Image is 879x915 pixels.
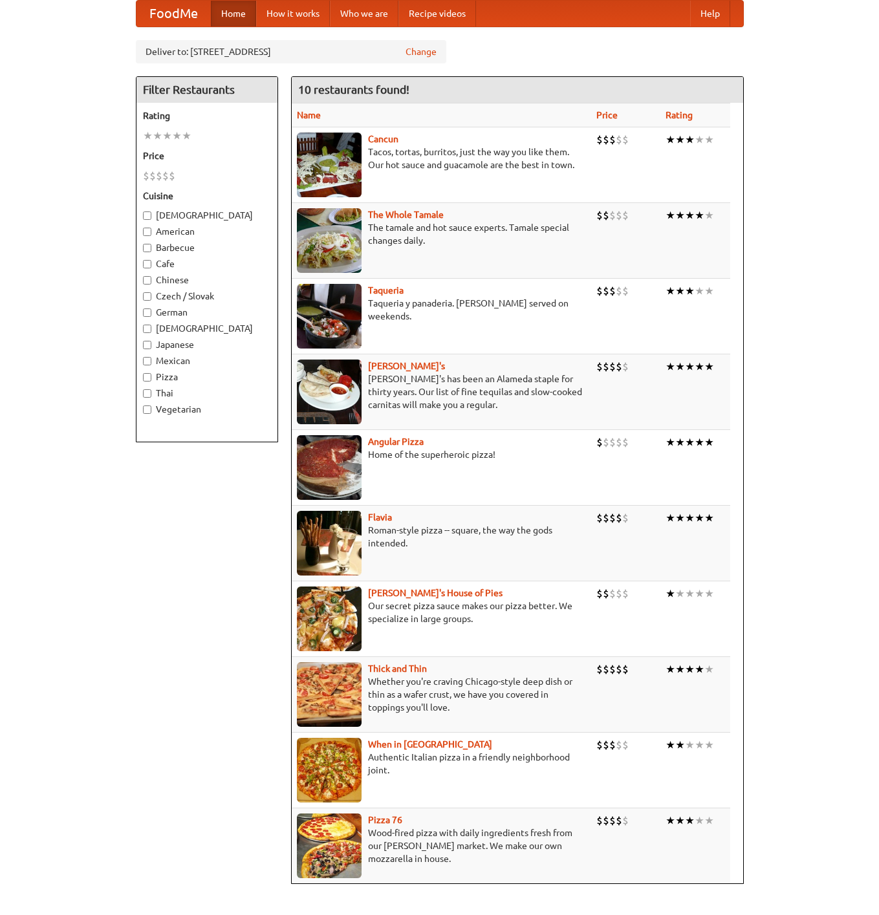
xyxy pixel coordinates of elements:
a: Cancun [368,134,398,144]
li: ★ [685,511,695,525]
label: Thai [143,387,271,400]
li: $ [596,284,603,298]
a: Who we are [330,1,398,27]
li: $ [596,511,603,525]
li: $ [622,587,629,601]
li: ★ [704,208,714,222]
li: ★ [162,129,172,143]
label: Japanese [143,338,271,351]
li: $ [162,169,169,183]
p: Tacos, tortas, burritos, just the way you like them. Our hot sauce and guacamole are the best in ... [297,145,587,171]
li: $ [596,133,603,147]
li: $ [616,208,622,222]
li: ★ [172,129,182,143]
a: Flavia [368,512,392,522]
li: ★ [695,208,704,222]
li: $ [596,435,603,449]
li: ★ [704,813,714,828]
li: $ [622,511,629,525]
a: [PERSON_NAME]'s [368,361,445,371]
li: $ [603,133,609,147]
li: $ [603,208,609,222]
li: ★ [666,511,675,525]
a: Price [596,110,618,120]
li: ★ [685,360,695,374]
a: The Whole Tamale [368,210,444,220]
li: ★ [685,208,695,222]
ng-pluralize: 10 restaurants found! [298,83,409,96]
input: [DEMOGRAPHIC_DATA] [143,325,151,333]
li: $ [616,360,622,374]
li: $ [622,208,629,222]
li: ★ [685,133,695,147]
li: ★ [675,662,685,676]
p: Our secret pizza sauce makes our pizza better. We specialize in large groups. [297,599,587,625]
li: ★ [695,360,704,374]
p: Wood-fired pizza with daily ingredients fresh from our [PERSON_NAME] market. We make our own mozz... [297,826,587,865]
img: thick.jpg [297,662,362,727]
li: $ [616,133,622,147]
li: ★ [182,129,191,143]
p: [PERSON_NAME]'s has been an Alameda staple for thirty years. Our list of fine tequilas and slow-c... [297,372,587,411]
a: FoodMe [136,1,211,27]
li: $ [603,511,609,525]
li: $ [156,169,162,183]
li: ★ [695,511,704,525]
li: $ [603,662,609,676]
li: $ [596,587,603,601]
a: Angular Pizza [368,436,424,447]
input: Barbecue [143,244,151,252]
a: Help [690,1,730,27]
img: wholetamale.jpg [297,208,362,273]
h5: Cuisine [143,189,271,202]
li: ★ [675,435,685,449]
p: Home of the superheroic pizza! [297,448,587,461]
li: $ [609,208,616,222]
li: ★ [685,435,695,449]
input: Czech / Slovak [143,292,151,301]
img: wheninrome.jpg [297,738,362,802]
p: Authentic Italian pizza in a friendly neighborhood joint. [297,751,587,777]
a: How it works [256,1,330,27]
li: ★ [666,133,675,147]
li: $ [622,435,629,449]
label: Mexican [143,354,271,367]
b: [PERSON_NAME]'s House of Pies [368,588,503,598]
li: $ [616,738,622,752]
li: ★ [695,435,704,449]
a: Thick and Thin [368,663,427,674]
a: Pizza 76 [368,815,402,825]
li: $ [149,169,156,183]
li: $ [603,360,609,374]
li: ★ [666,587,675,601]
li: ★ [685,587,695,601]
li: ★ [685,738,695,752]
li: ★ [675,511,685,525]
li: ★ [675,284,685,298]
li: ★ [704,133,714,147]
div: Deliver to: [STREET_ADDRESS] [136,40,446,63]
input: Thai [143,389,151,398]
li: $ [603,587,609,601]
img: cancun.jpg [297,133,362,197]
p: Whether you're craving Chicago-style deep dish or thin as a wafer crust, we have you covered in t... [297,675,587,714]
label: Czech / Slovak [143,290,271,303]
li: $ [622,738,629,752]
li: ★ [675,813,685,828]
li: $ [609,738,616,752]
a: Change [406,45,437,58]
li: $ [603,738,609,752]
li: ★ [675,587,685,601]
img: pizza76.jpg [297,813,362,878]
img: angular.jpg [297,435,362,500]
li: ★ [695,284,704,298]
label: Vegetarian [143,403,271,416]
label: [DEMOGRAPHIC_DATA] [143,322,271,335]
li: ★ [666,360,675,374]
li: ★ [666,813,675,828]
li: ★ [685,284,695,298]
li: ★ [695,587,704,601]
